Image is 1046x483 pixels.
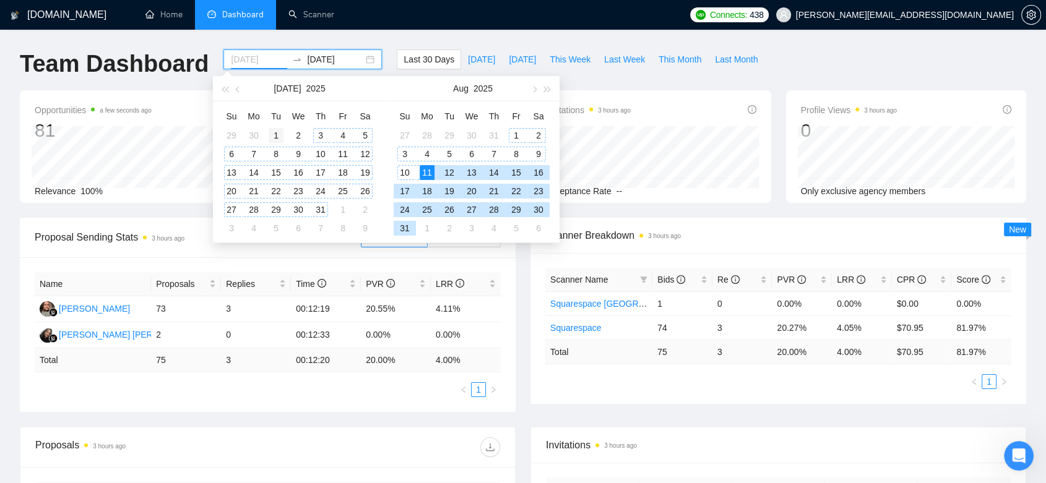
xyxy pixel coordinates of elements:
[710,8,747,22] span: Connects:
[531,221,546,236] div: 6
[527,145,550,163] td: 2025-08-09
[982,375,996,388] a: 1
[243,219,265,237] td: 2025-08-04
[509,128,524,143] div: 1
[40,329,212,339] a: LA[PERSON_NAME] [PERSON_NAME] B
[715,53,758,66] span: Last Month
[243,163,265,182] td: 2025-07-14
[648,233,681,239] time: 3 hours ago
[59,328,212,341] div: [PERSON_NAME] [PERSON_NAME] B
[220,106,243,126] th: Su
[420,147,434,161] div: 4
[917,275,926,284] span: info-circle
[779,11,788,19] span: user
[748,105,756,114] span: info-circle
[471,382,486,397] li: 1
[486,147,501,161] div: 7
[397,165,412,180] div: 10
[1003,105,1011,114] span: info-circle
[246,165,261,180] div: 14
[269,128,283,143] div: 1
[335,128,350,143] div: 4
[1022,10,1040,20] span: setting
[397,49,461,69] button: Last 30 Days
[291,147,306,161] div: 9
[657,275,685,284] span: Bids
[483,200,505,219] td: 2025-08-28
[313,221,328,236] div: 7
[386,279,395,288] span: info-circle
[598,107,631,114] time: 3 hours ago
[313,184,328,199] div: 24
[49,334,58,343] img: gigradar-bm.png
[505,106,527,126] th: Fr
[832,315,892,340] td: 4.05%
[246,184,261,199] div: 21
[394,182,416,200] td: 2025-08-17
[502,49,543,69] button: [DATE]
[951,291,1011,315] td: 0.00%
[464,184,479,199] div: 20
[864,107,897,114] time: 3 hours ago
[652,291,712,315] td: 1
[527,126,550,145] td: 2025-08-02
[527,163,550,182] td: 2025-08-16
[416,145,438,163] td: 2025-08-04
[652,315,712,340] td: 74
[35,103,152,118] span: Opportunities
[505,200,527,219] td: 2025-08-29
[287,126,309,145] td: 2025-07-02
[224,202,239,217] div: 27
[837,275,865,284] span: LRR
[442,147,457,161] div: 5
[420,221,434,236] div: 1
[464,221,479,236] div: 3
[731,275,740,284] span: info-circle
[291,128,306,143] div: 2
[224,128,239,143] div: 29
[801,119,897,142] div: 0
[291,165,306,180] div: 16
[332,126,354,145] td: 2025-07-04
[527,200,550,219] td: 2025-08-30
[224,184,239,199] div: 20
[292,54,302,64] span: swap-right
[464,128,479,143] div: 30
[335,221,350,236] div: 8
[531,147,546,161] div: 9
[207,10,216,19] span: dashboard
[604,53,645,66] span: Last Week
[404,53,454,66] span: Last 30 Days
[438,126,460,145] td: 2025-07-29
[309,106,332,126] th: Th
[490,386,497,393] span: right
[394,145,416,163] td: 2025-08-03
[397,202,412,217] div: 24
[291,184,306,199] div: 23
[652,49,708,69] button: This Month
[420,165,434,180] div: 11
[550,299,694,309] a: Squarespace [GEOGRAPHIC_DATA]
[464,165,479,180] div: 13
[970,378,978,385] span: left
[332,219,354,237] td: 2025-08-08
[291,296,361,322] td: 00:12:19
[309,163,332,182] td: 2025-07-17
[246,202,261,217] div: 28
[354,106,376,126] th: Sa
[80,186,103,196] span: 100%
[550,53,590,66] span: This Week
[416,163,438,182] td: 2025-08-11
[464,147,479,161] div: 6
[982,275,990,284] span: info-circle
[505,219,527,237] td: 2025-09-05
[505,182,527,200] td: 2025-08-22
[11,6,19,25] img: logo
[460,145,483,163] td: 2025-08-06
[40,301,55,317] img: VM
[40,303,130,313] a: VM[PERSON_NAME]
[287,145,309,163] td: 2025-07-09
[438,163,460,182] td: 2025-08-12
[1021,10,1041,20] a: setting
[309,200,332,219] td: 2025-07-31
